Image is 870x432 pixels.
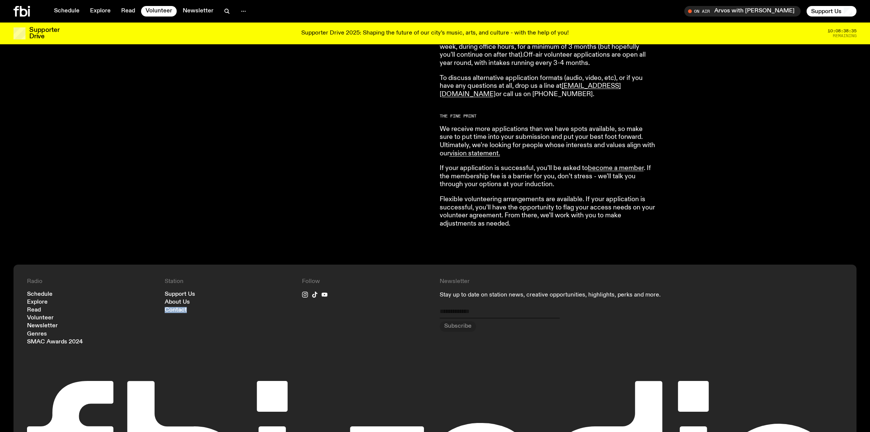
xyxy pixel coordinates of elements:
[440,196,656,228] p: Flexible volunteering arrangements are available. If your application is successful, you’ll have ...
[27,331,47,337] a: Genres
[27,323,58,329] a: Newsletter
[27,300,48,305] a: Explore
[449,150,500,157] a: vision statement.
[165,307,187,313] a: Contact
[86,6,115,17] a: Explore
[301,30,569,37] p: Supporter Drive 2025: Shaping the future of our city’s music, arts, and culture - with the help o...
[302,278,431,285] h4: Follow
[440,278,706,285] h4: Newsletter
[165,300,190,305] a: About Us
[178,6,218,17] a: Newsletter
[833,34,856,38] span: Remaining
[440,164,656,189] p: If your application is successful, you’ll be asked to . If the membership fee is a barrier for yo...
[141,6,177,17] a: Volunteer
[440,321,476,332] button: Subscribe
[440,292,706,299] p: Stay up to date on station news, creative opportunities, highlights, perks and more.
[588,165,644,172] a: become a member
[29,27,59,40] h3: Supporter Drive
[440,125,656,158] p: We receive more applications than we have spots available, so make sure to put time into your sub...
[440,83,621,98] a: [EMAIL_ADDRESS][DOMAIN_NAME]
[27,278,156,285] h4: Radio
[440,74,656,99] p: To discuss alternative application formats (audio, video, etc), or if you have any questions at a...
[828,29,856,33] span: 10:08:38:35
[440,35,656,67] p: We’re looking for people who can commit to Frontline for one half-day a week, during office hours...
[27,315,54,321] a: Volunteer
[27,292,53,297] a: Schedule
[165,292,195,297] a: Support Us
[117,6,140,17] a: Read
[165,278,293,285] h4: Station
[27,307,41,313] a: Read
[27,339,83,345] a: SMAC Awards 2024
[811,8,841,15] span: Support Us
[807,6,856,17] button: Support Us
[440,114,656,118] h2: The Fine Print
[50,6,84,17] a: Schedule
[684,6,801,17] button: On AirArvos with [PERSON_NAME]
